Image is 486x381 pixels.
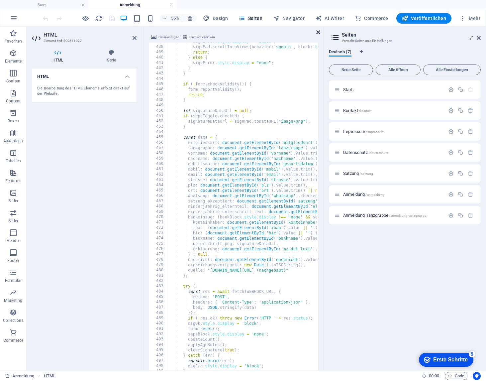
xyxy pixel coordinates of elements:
[88,1,177,9] h4: Anmeldung
[149,257,168,262] div: 478
[44,372,55,380] span: Klick zum Auswählen. Doppelklick zum Bearbeiten
[5,59,22,64] p: Elemente
[343,192,384,197] span: Klick, um Seite zu öffnen
[343,171,373,176] span: Klick, um Seite zu öffnen
[187,15,193,21] i: Bei Größenänderung Zoomstufe automatisch an das gewählte Gerät anpassen.
[341,171,445,176] div: Satzung/satzung
[468,150,473,155] div: Entfernen
[149,193,168,198] div: 466
[182,33,216,41] button: Element verlinken
[160,14,183,22] button: 55%
[402,15,446,22] span: Veröffentlichen
[149,289,168,294] div: 484
[149,300,168,305] div: 486
[149,358,168,363] div: 497
[5,178,21,184] p: Features
[473,372,481,380] button: Usercentrics
[329,48,351,57] span: Deutsch (7)
[458,171,463,176] div: Duplizieren
[149,262,168,268] div: 479
[6,78,20,84] p: Spalten
[342,38,467,44] h3: Verwalte Seiten und Einstellungen
[170,14,180,22] h6: 55%
[149,241,168,246] div: 475
[459,15,480,22] span: Mehr
[32,49,86,63] h4: HTML
[149,284,168,289] div: 483
[149,310,168,316] div: 488
[343,150,388,155] span: Klick, um Seite zu öffnen
[365,193,384,196] span: /anmeldung
[149,140,168,145] div: 456
[54,1,61,8] div: 5
[7,258,19,263] p: Footer
[236,13,265,24] button: Seiten
[149,214,168,220] div: 470
[149,65,168,71] div: 442
[239,15,262,22] span: Seiten
[149,316,168,321] div: 489
[95,14,103,22] button: reload
[376,64,421,75] button: Alle öffnen
[5,372,34,380] a: Klick, um Auswahl aufzuheben. Doppelklick öffnet Seitenverwaltung
[353,88,354,92] span: /
[149,369,168,374] div: 499
[149,55,168,60] div: 440
[448,108,454,113] div: Einstellungen
[341,129,445,134] div: Impressum/impressum
[149,81,168,87] div: 445
[468,87,473,92] div: Die Startseite kann nicht gelöscht werden
[329,64,373,75] button: Neue Seite
[355,15,388,22] span: Commerce
[149,321,168,326] div: 490
[458,150,463,155] div: Duplizieren
[8,118,19,124] p: Boxen
[458,87,463,92] div: Duplizieren
[149,167,168,172] div: 461
[149,225,168,230] div: 472
[149,188,168,193] div: 465
[468,191,473,197] div: Entfernen
[5,278,22,283] p: Formular
[95,15,103,22] i: Seite neu laden
[341,150,445,155] div: Datenschutz/datenschutz
[329,49,481,62] div: Sprachen-Tabs
[458,108,463,113] div: Duplizieren
[359,109,371,113] span: /kontakt
[149,363,168,369] div: 498
[149,331,168,337] div: 492
[5,39,22,44] p: Favoriten
[149,177,168,183] div: 463
[150,33,180,41] button: Datei einfügen
[313,13,347,24] button: AI Writer
[8,198,19,203] p: Bilder
[468,108,473,113] div: Entfernen
[149,278,168,284] div: 482
[270,13,307,24] button: Navigator
[389,214,426,217] span: /anmeldung-tanzgruppe
[3,338,23,343] p: Commerce
[149,50,168,55] div: 439
[458,191,463,197] div: Duplizieren
[81,14,89,22] button: Klicke hier, um den Vorschau-Modus zu verlassen
[396,13,451,24] button: Veröffentlichen
[448,171,454,176] div: Einstellungen
[6,98,21,104] p: Content
[448,150,454,155] div: Einstellungen
[158,33,179,41] span: Datei einfügen
[315,15,344,22] span: AI Writer
[149,230,168,236] div: 473
[149,236,168,241] div: 474
[149,60,168,65] div: 441
[149,220,168,225] div: 471
[44,38,123,44] h3: Element #ed-899641027
[359,172,373,176] span: /satzung
[341,108,445,113] div: Kontakt/kontakt
[149,113,168,119] div: 451
[149,76,168,81] div: 444
[343,213,426,218] span: Klick, um Seite zu öffnen
[379,68,418,72] span: Alle öffnen
[468,129,473,134] div: Entfernen
[149,294,168,300] div: 485
[149,103,168,108] div: 449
